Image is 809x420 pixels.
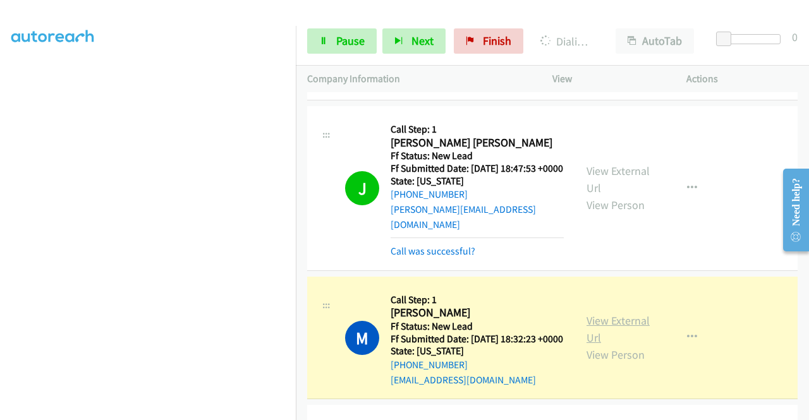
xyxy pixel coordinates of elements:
h5: Ff Submitted Date: [DATE] 18:47:53 +0000 [391,162,564,175]
a: View External Url [587,313,650,345]
h5: Call Step: 1 [391,294,563,306]
div: Delay between calls (in seconds) [722,34,781,44]
div: 0 [792,28,798,45]
a: Finish [454,28,523,54]
a: [PHONE_NUMBER] [391,359,468,371]
span: Finish [483,33,511,48]
h1: M [345,321,379,355]
p: Actions [686,71,798,87]
button: AutoTab [616,28,694,54]
a: Pause [307,28,377,54]
span: Pause [336,33,365,48]
a: View Person [587,347,645,362]
h5: Call Step: 1 [391,123,564,136]
a: [PHONE_NUMBER] [391,188,468,200]
h5: State: [US_STATE] [391,345,563,357]
a: View External Url [587,164,650,195]
a: [EMAIL_ADDRESS][DOMAIN_NAME] [391,374,536,386]
h5: Ff Submitted Date: [DATE] 18:32:23 +0000 [391,333,563,345]
h5: State: [US_STATE] [391,175,564,188]
a: View Person [587,198,645,212]
a: Call was successful? [391,245,475,257]
p: Dialing [PERSON_NAME] [540,33,593,50]
h2: [PERSON_NAME] [391,306,559,320]
iframe: Resource Center [773,160,809,260]
a: [PERSON_NAME][EMAIL_ADDRESS][DOMAIN_NAME] [391,203,536,231]
h5: Ff Status: New Lead [391,320,563,333]
span: Next [411,33,434,48]
h5: Ff Status: New Lead [391,150,564,162]
h2: [PERSON_NAME] [PERSON_NAME] [391,136,559,150]
button: Next [382,28,446,54]
p: View [552,71,664,87]
h1: J [345,171,379,205]
p: Company Information [307,71,530,87]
